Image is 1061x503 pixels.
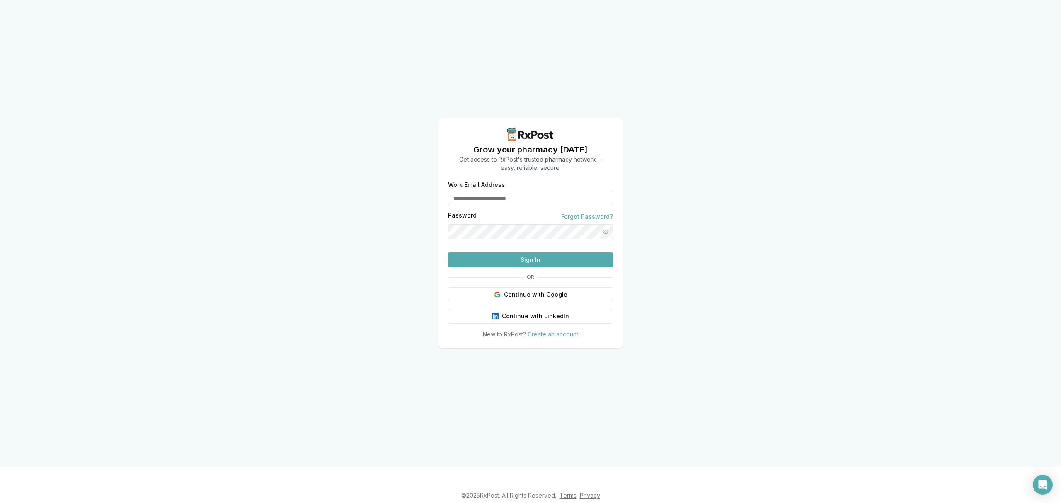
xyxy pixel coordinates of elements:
[598,224,613,239] button: Show password
[492,313,499,319] img: LinkedIn
[459,155,602,172] p: Get access to RxPost's trusted pharmacy network— easy, reliable, secure.
[528,331,578,338] a: Create an account
[483,331,526,338] span: New to RxPost?
[448,213,477,221] label: Password
[448,287,613,302] button: Continue with Google
[580,492,600,499] a: Privacy
[459,144,602,155] h1: Grow your pharmacy [DATE]
[504,128,557,141] img: RxPost Logo
[448,252,613,267] button: Sign In
[448,182,613,188] label: Work Email Address
[561,213,613,221] a: Forgot Password?
[448,309,613,324] button: Continue with LinkedIn
[560,492,577,499] a: Terms
[1033,475,1053,495] div: Open Intercom Messenger
[494,291,501,298] img: Google
[523,274,538,281] span: OR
